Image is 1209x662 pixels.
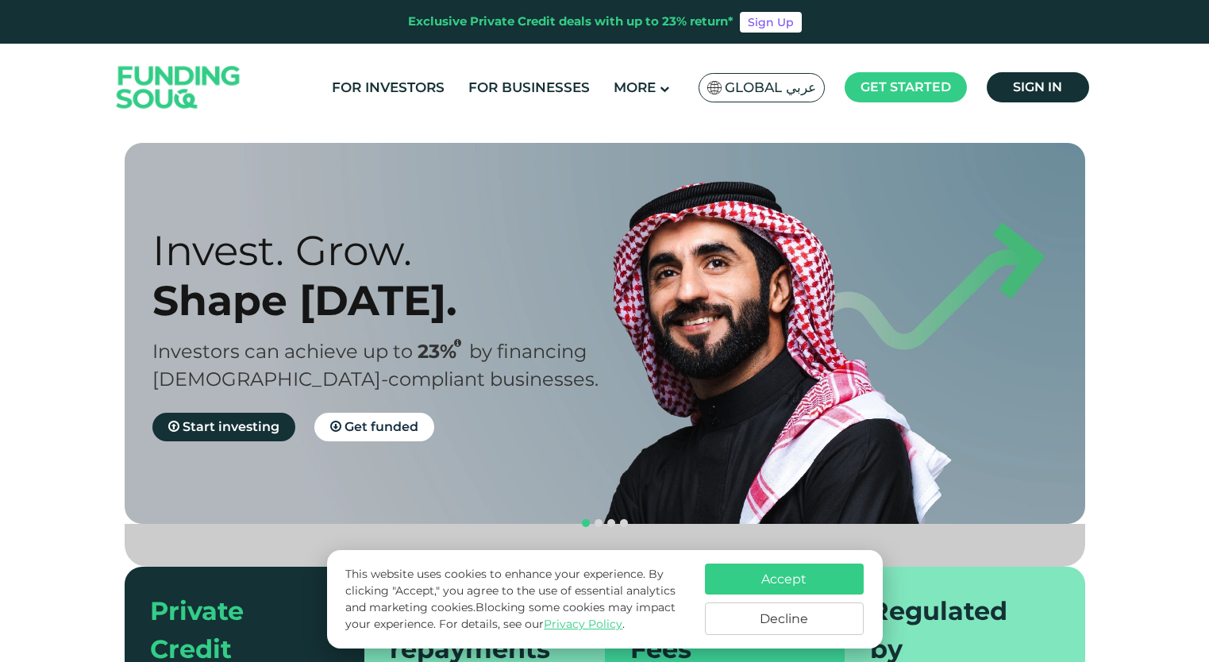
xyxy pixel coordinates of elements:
a: Get funded [314,413,434,441]
button: navigation [579,517,592,529]
span: 23% [418,340,469,363]
a: For Businesses [464,75,594,101]
button: navigation [605,517,618,529]
img: Logo [101,48,256,128]
span: Get started [861,79,951,94]
span: Start investing [183,419,279,434]
p: This website uses cookies to enhance your experience. By clicking "Accept," you agree to the use ... [345,566,688,633]
a: Sign in [987,72,1089,102]
a: Start investing [152,413,295,441]
button: Accept [705,564,864,595]
div: Shape [DATE]. [152,275,633,325]
span: Global عربي [725,79,816,97]
a: For Investors [328,75,449,101]
img: SA Flag [707,81,722,94]
button: navigation [618,517,630,529]
div: Exclusive Private Credit deals with up to 23% return* [408,13,733,31]
button: navigation [592,517,605,529]
span: For details, see our . [439,617,625,631]
a: Sign Up [740,12,802,33]
span: Blocking some cookies may impact your experience. [345,600,676,631]
i: 23% IRR (expected) ~ 15% Net yield (expected) [454,339,461,348]
button: Decline [705,602,864,635]
div: Invest. Grow. [152,225,633,275]
a: Privacy Policy [544,617,622,631]
span: Investors can achieve up to [152,340,413,363]
span: Sign in [1013,79,1062,94]
span: Get funded [345,419,418,434]
span: More [614,79,656,95]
